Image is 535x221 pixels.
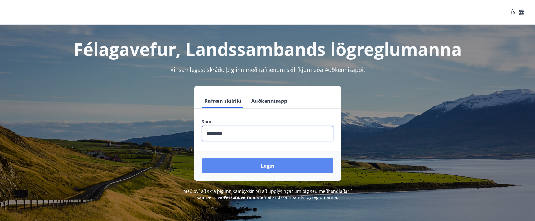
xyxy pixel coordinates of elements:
[202,119,333,125] label: Sími
[202,158,333,173] button: Login
[508,7,528,18] button: ÍS
[170,66,365,73] span: Vinsamlegast skráðu þig inn með rafrænum skilríkjum eða Auðkennisappi.
[52,37,484,61] h1: Félagavefur, Landssambands lögreglumanna
[183,188,352,200] span: Með því að skrá þig inn samþykkir þú að upplýsingar um þig séu meðhöndlaðar í samræmi við Landssa...
[224,194,270,200] a: Persónuverndarstefna
[202,93,244,108] button: Rafræn skilríki
[249,93,290,108] button: Auðkennisapp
